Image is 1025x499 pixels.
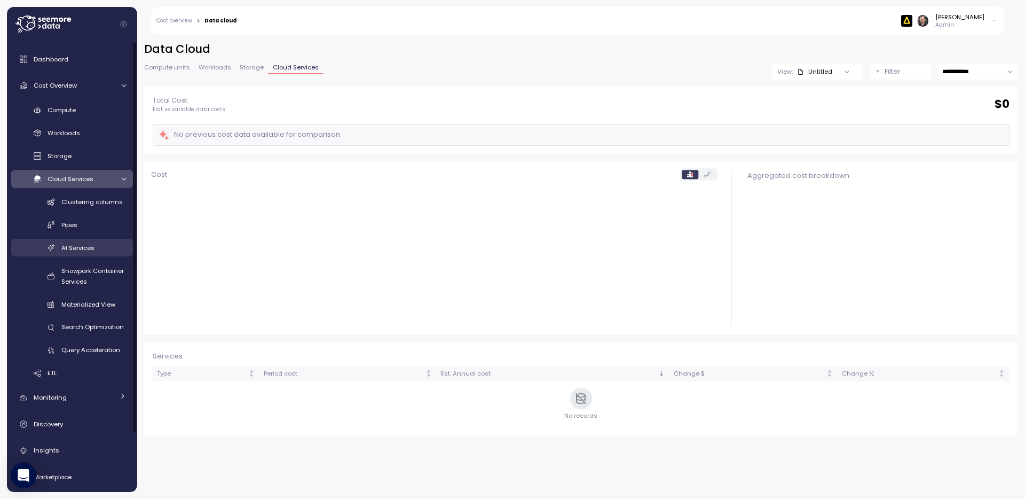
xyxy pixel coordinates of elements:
div: No previous cost data available for comparison [159,129,340,141]
a: Pipes [11,216,133,233]
span: Search Optimization [61,323,124,331]
th: Change $Not sorted [669,366,838,381]
img: 6628aa71fabf670d87b811be.PNG [901,15,912,26]
a: Storage [11,147,133,165]
span: Storage [48,152,72,160]
div: Type [157,369,246,379]
a: ETL [11,364,133,382]
div: Not sorted [248,370,255,377]
div: Data cloud [204,18,236,24]
button: Collapse navigation [117,20,130,28]
span: AI Services [61,244,94,252]
button: Filter [870,64,931,80]
div: Aggregated cost breakdown [747,170,1010,181]
a: Dashboard [11,49,133,70]
span: Workloads [199,65,231,71]
div: Not sorted [425,370,432,377]
div: Period cost [264,369,423,379]
a: Cost overview [156,18,192,24]
a: Search Optimization [11,318,133,336]
a: Materialized View [11,295,133,313]
a: Insights [11,440,133,461]
div: Sorted descending [658,370,665,377]
div: Change % [842,369,996,379]
p: Flat vs variable data costs [153,106,225,113]
a: Cost Overview [11,75,133,96]
div: Services [153,351,1010,362]
div: Not sorted [998,370,1005,377]
span: Snowpark Container Services [61,267,124,286]
span: Compute [48,106,76,114]
span: Insights [34,446,59,455]
p: Admin [935,21,984,29]
span: Cost Overview [34,81,77,90]
a: Discovery [11,414,133,435]
img: ACg8ocI2dL-zei04f8QMW842o_HSSPOvX6ScuLi9DAmwXc53VPYQOcs=s96-c [917,15,928,26]
div: [PERSON_NAME] [935,13,984,21]
h2: $ 0 [995,97,1010,112]
div: > [196,18,200,25]
th: Est. Annual costSorted descending [437,366,669,381]
p: Cost [151,169,167,180]
p: Filter [885,66,901,77]
th: Period costNot sorted [259,366,437,381]
span: Pipes [61,221,77,229]
div: Not sorted [826,370,833,377]
span: Clustering columns [61,198,123,206]
span: Materialized View [61,300,115,309]
p: View: [777,67,793,76]
span: Discovery [34,420,63,428]
h2: Data Cloud [144,42,1018,57]
span: Cloud Services [273,65,319,71]
span: Monitoring [34,393,67,402]
a: Query Acceleration [11,341,133,359]
a: Snowpark Container Services [11,262,133,290]
div: Change $ [674,369,824,379]
div: Est. Annual cost [441,369,656,379]
a: Monitoring [11,387,133,409]
p: Total Cost [153,95,225,106]
th: TypeNot sorted [153,366,259,381]
span: Storage [240,65,264,71]
span: Compute units [144,65,190,71]
div: Open Intercom Messenger [11,463,36,488]
span: Query Acceleration [61,346,120,354]
th: Change %Not sorted [838,366,1010,381]
span: Dashboard [34,55,68,64]
span: ETL [48,369,57,377]
a: Compute [11,102,133,119]
span: Marketplace [34,473,72,481]
a: Workloads [11,124,133,142]
a: AI Services [11,239,133,256]
div: Untitled [797,67,832,76]
a: Clustering columns [11,193,133,210]
span: Cloud Services [48,175,93,183]
a: Marketplace [11,466,133,488]
span: Workloads [48,129,80,137]
a: Cloud Services [11,170,133,188]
